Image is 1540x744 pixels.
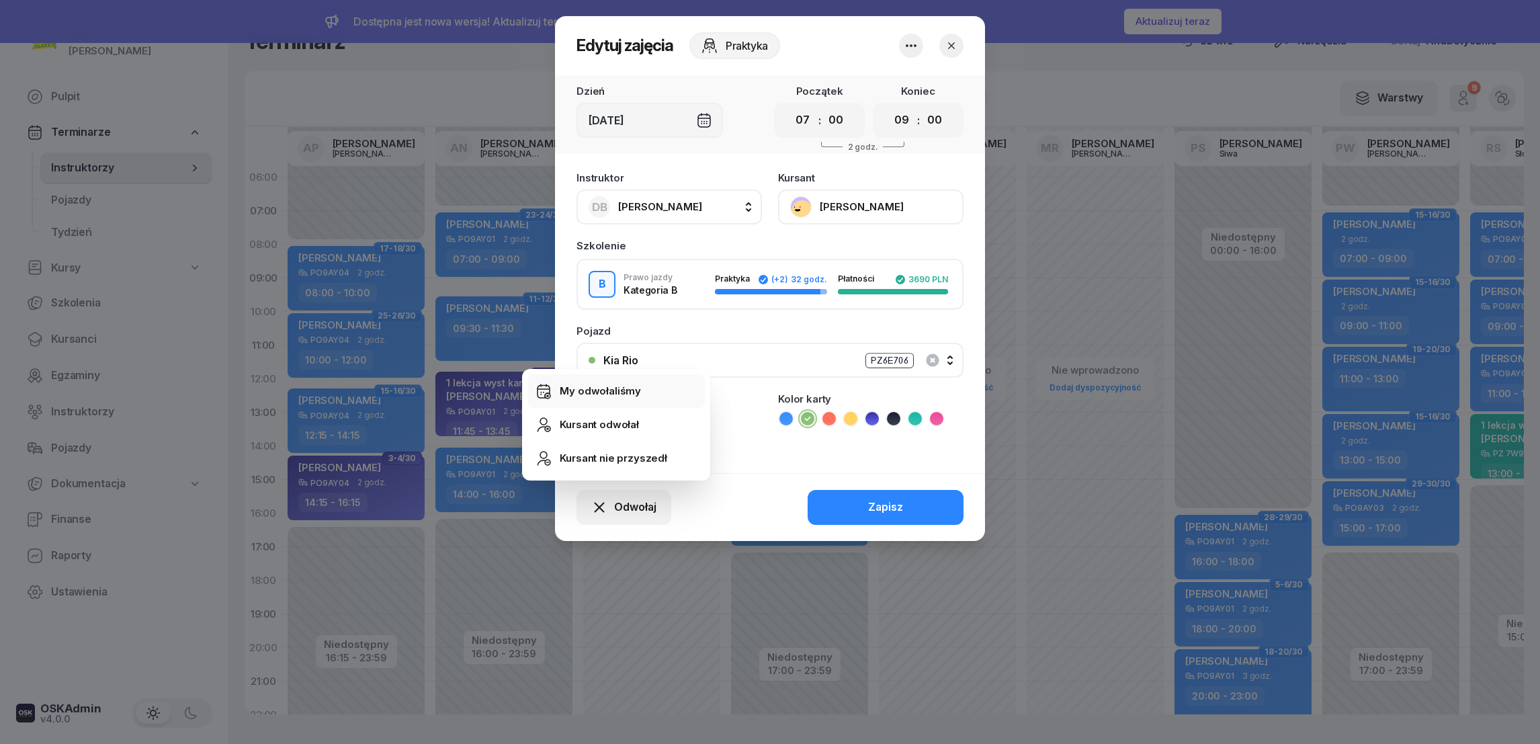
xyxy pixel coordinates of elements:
[614,499,656,516] span: Odwołaj
[618,200,702,213] span: [PERSON_NAME]
[868,499,903,516] div: Zapisz
[865,353,914,368] div: PZ6E706
[576,35,673,56] h2: Edytuj zajęcia
[592,202,607,213] span: DB
[560,450,667,467] div: Kursant nie przyszedł
[778,190,964,224] button: [PERSON_NAME]
[560,416,639,433] div: Kursant odwołał
[576,343,964,378] button: Kia RioPZ6E706
[808,490,964,525] button: Zapisz
[576,190,762,224] button: DB[PERSON_NAME]
[917,112,920,128] div: :
[603,355,638,366] div: Kia Rio
[560,382,641,400] div: My odwołaliśmy
[818,112,821,128] div: :
[576,490,671,525] button: Odwołaj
